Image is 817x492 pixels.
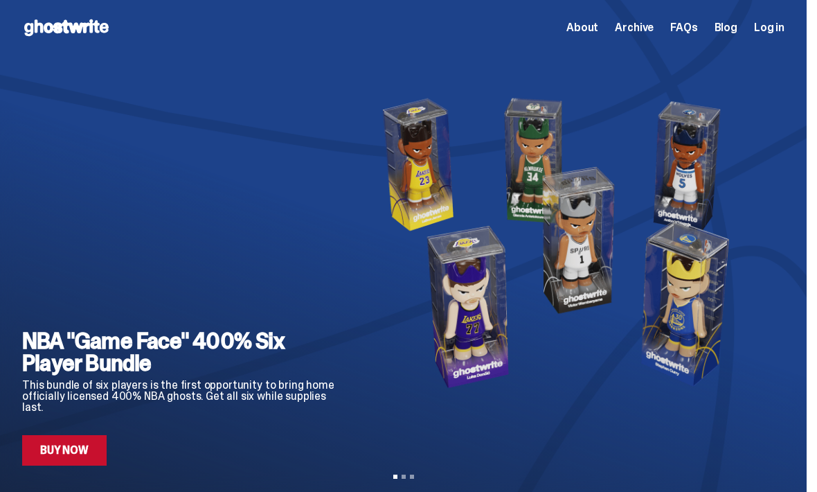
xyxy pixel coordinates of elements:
[393,475,397,479] button: View slide 1
[566,22,598,33] a: About
[22,380,340,413] p: This bundle of six players is the first opportunity to bring home officially licensed 400% NBA gh...
[670,22,697,33] a: FAQs
[22,435,107,466] a: Buy Now
[715,22,737,33] a: Blog
[402,475,406,479] button: View slide 2
[410,475,414,479] button: View slide 3
[754,22,784,33] a: Log in
[615,22,654,33] a: Archive
[362,55,762,430] img: NBA "Game Face" 400% Six Player Bundle
[22,330,340,374] h2: NBA "Game Face" 400% Six Player Bundle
